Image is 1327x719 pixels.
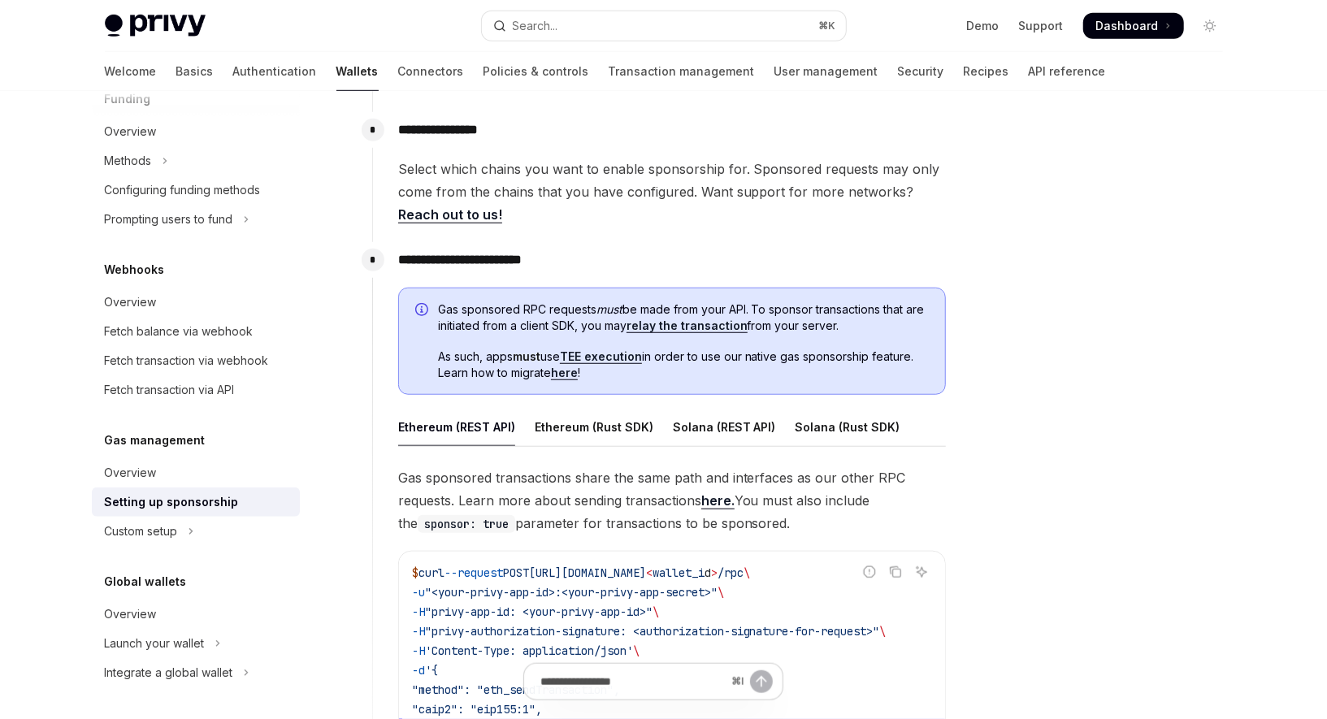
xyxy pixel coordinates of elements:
[750,669,773,692] button: Send message
[105,210,233,229] div: Prompting users to fund
[425,643,633,658] span: 'Content-Type: application/json'
[653,565,705,580] span: wallet_i
[105,463,157,483] div: Overview
[609,52,755,91] a: Transaction management
[105,572,187,591] h5: Global wallets
[1197,13,1223,39] button: Toggle dark mode
[412,624,425,639] span: -H
[176,52,214,91] a: Basics
[646,565,653,580] span: <
[105,663,233,682] div: Integrate a global wallet
[898,52,944,91] a: Security
[445,565,503,580] span: --request
[425,624,880,639] span: "privy-authorization-signature: <authorization-signature-for-request>"
[92,600,300,629] a: Overview
[92,205,300,234] button: Toggle Prompting users to fund section
[412,565,418,580] span: $
[105,634,205,653] div: Launch your wallet
[105,351,269,370] div: Fetch transaction via webhook
[105,52,157,91] a: Welcome
[92,375,300,405] a: Fetch transaction via API
[105,260,165,279] h5: Webhooks
[880,624,887,639] span: \
[711,565,718,580] span: >
[398,408,515,446] div: Ethereum (REST API)
[503,565,529,580] span: POST
[92,517,300,546] button: Toggle Custom setup section
[92,458,300,487] a: Overview
[92,346,300,375] a: Fetch transaction via webhook
[105,492,239,512] div: Setting up sponsorship
[412,604,425,619] span: -H
[885,561,906,583] button: Copy the contents from the code block
[819,19,836,32] span: ⌘ K
[859,561,880,583] button: Report incorrect code
[484,52,589,91] a: Policies & controls
[105,122,157,141] div: Overview
[92,175,300,205] a: Configuring funding methods
[1083,13,1184,39] a: Dashboard
[336,52,379,91] a: Wallets
[105,15,206,37] img: light logo
[92,658,300,687] button: Toggle Integrate a global wallet section
[233,52,317,91] a: Authentication
[398,206,502,223] a: Reach out to us!
[398,466,946,535] span: Gas sponsored transactions share the same path and interfaces as our other RPC requests. Learn mo...
[438,349,929,381] span: As such, apps use in order to use our native gas sponsorship feature. Learn how to migrate !
[482,11,846,41] button: Open search
[540,663,725,699] input: Ask a question...
[415,303,431,319] svg: Info
[911,561,932,583] button: Ask AI
[967,18,1000,34] a: Demo
[596,302,622,316] em: must
[425,604,653,619] span: "privy-app-id: <your-privy-app-id>"
[92,487,300,517] a: Setting up sponsorship
[774,52,878,91] a: User management
[964,52,1009,91] a: Recipes
[92,317,300,346] a: Fetch balance via webhook
[92,117,300,146] a: Overview
[105,322,254,341] div: Fetch balance via webhook
[705,565,711,580] span: d
[529,565,646,580] span: [URL][DOMAIN_NAME]
[92,629,300,658] button: Toggle Launch your wallet section
[418,515,515,533] code: sponsor: true
[105,151,152,171] div: Methods
[1029,52,1106,91] a: API reference
[560,349,642,364] a: TEE execution
[673,408,776,446] div: Solana (REST API)
[653,604,659,619] span: \
[412,643,425,658] span: -H
[92,146,300,175] button: Toggle Methods section
[718,565,744,580] span: /rpc
[513,349,540,363] strong: must
[744,565,750,580] span: \
[105,380,235,400] div: Fetch transaction via API
[627,318,748,333] a: relay the transaction
[718,585,724,600] span: \
[535,408,653,446] div: Ethereum (Rust SDK)
[701,492,735,509] a: here.
[1019,18,1064,34] a: Support
[438,301,929,334] span: Gas sponsored RPC requests be made from your API. To sponsor transactions that are initiated from...
[1096,18,1159,34] span: Dashboard
[796,408,900,446] div: Solana (Rust SDK)
[105,431,206,450] h5: Gas management
[633,643,640,658] span: \
[513,16,558,36] div: Search...
[418,565,445,580] span: curl
[105,604,157,624] div: Overview
[105,522,178,541] div: Custom setup
[398,52,464,91] a: Connectors
[105,292,157,312] div: Overview
[398,158,946,226] span: Select which chains you want to enable sponsorship for. Sponsored requests may only come from the...
[92,288,300,317] a: Overview
[105,180,261,200] div: Configuring funding methods
[425,585,718,600] span: "<your-privy-app-id>:<your-privy-app-secret>"
[412,585,425,600] span: -u
[551,366,578,380] a: here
